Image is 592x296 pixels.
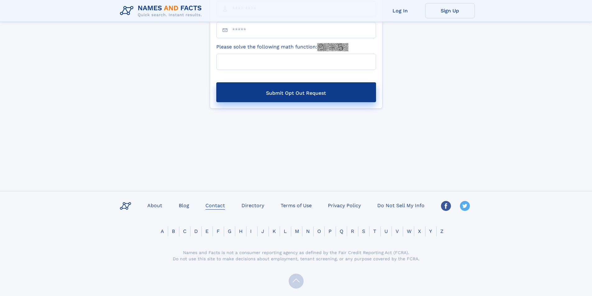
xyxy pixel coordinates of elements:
a: P [325,228,335,234]
img: Facebook [441,201,451,211]
a: A [157,228,168,234]
a: R [347,228,358,234]
a: T [369,228,380,234]
a: K [269,228,280,234]
a: Y [425,228,436,234]
a: G [224,228,235,234]
a: V [392,228,402,234]
div: Names and Facts is not a consumer reporting agency as defined by the Fair Credit Reporting Act (F... [172,249,420,262]
img: Logo Names and Facts [117,2,207,19]
a: Log In [375,3,425,18]
a: H [235,228,246,234]
a: Contact [203,201,227,210]
a: Blog [176,201,192,210]
a: Z [437,228,447,234]
label: Please solve the following math function: [216,43,348,51]
a: C [179,228,190,234]
a: W [403,228,415,234]
a: About [145,201,165,210]
a: U [381,228,392,234]
a: B [168,228,179,234]
a: Q [336,228,347,234]
a: I [246,228,255,234]
a: L [280,228,291,234]
a: S [358,228,369,234]
a: Sign Up [425,3,475,18]
a: E [202,228,212,234]
a: M [291,228,303,234]
a: O [314,228,325,234]
a: N [302,228,314,234]
a: Privacy Policy [325,201,363,210]
a: J [258,228,268,234]
a: Directory [239,201,267,210]
button: Submit Opt Out Request [216,82,376,102]
a: F [213,228,223,234]
a: X [414,228,425,234]
a: Terms of Use [278,201,314,210]
a: Do Not Sell My Info [375,201,427,210]
a: D [190,228,202,234]
img: Twitter [460,201,470,211]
